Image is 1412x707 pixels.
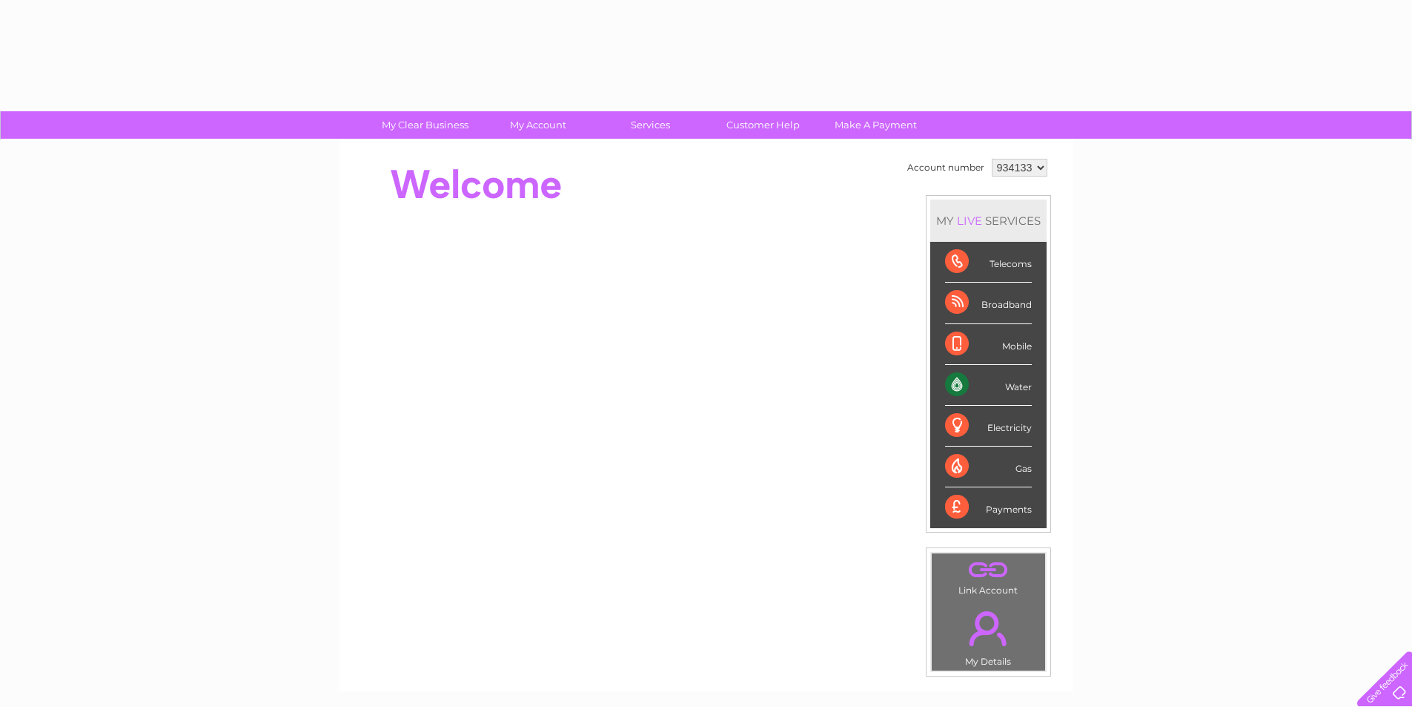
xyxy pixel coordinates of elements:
div: LIVE [954,214,985,228]
a: . [935,557,1041,583]
a: My Account [477,111,599,139]
td: Link Account [931,553,1046,599]
div: MY SERVICES [930,200,1047,242]
div: Water [945,365,1032,406]
a: . [935,602,1041,654]
div: Gas [945,447,1032,487]
a: My Clear Business [364,111,486,139]
div: Payments [945,487,1032,527]
a: Services [589,111,712,139]
a: Customer Help [702,111,824,139]
a: Make A Payment [815,111,937,139]
td: My Details [931,599,1046,671]
div: Mobile [945,324,1032,365]
div: Telecoms [945,242,1032,283]
div: Electricity [945,406,1032,447]
td: Account number [904,155,988,180]
div: Broadband [945,283,1032,323]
